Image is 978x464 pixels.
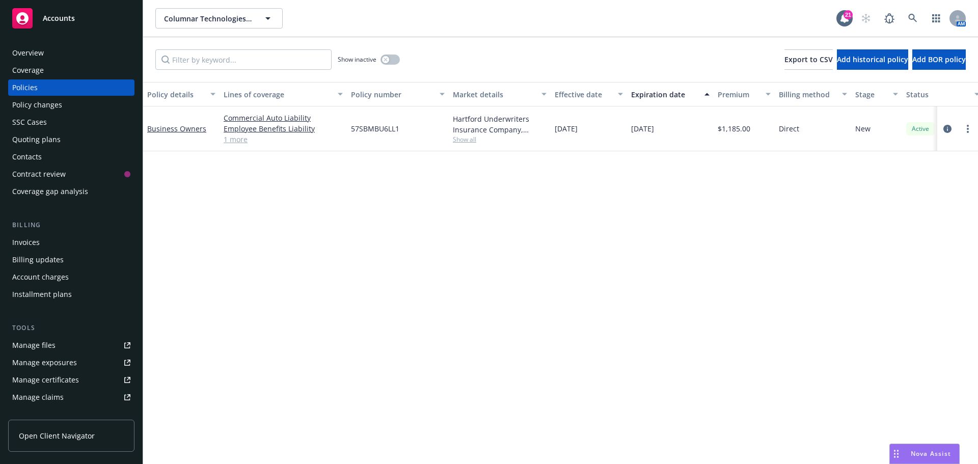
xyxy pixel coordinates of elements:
div: Coverage [12,62,44,78]
a: Billing updates [8,252,134,268]
a: Commercial Auto Liability [224,113,343,123]
span: Columnar Technologies Inc. [164,13,252,24]
a: 1 more [224,134,343,145]
div: 21 [844,10,853,19]
a: Coverage gap analysis [8,183,134,200]
div: Policy number [351,89,433,100]
span: Add historical policy [837,54,908,64]
div: Status [906,89,968,100]
button: Premium [714,82,775,106]
span: 57SBMBU6LL1 [351,123,399,134]
a: Installment plans [8,286,134,303]
a: Manage certificates [8,372,134,388]
button: Billing method [775,82,851,106]
button: Export to CSV [784,49,833,70]
div: Lines of coverage [224,89,332,100]
div: Manage exposures [12,354,77,371]
div: SSC Cases [12,114,47,130]
a: Accounts [8,4,134,33]
a: Policy changes [8,97,134,113]
a: Overview [8,45,134,61]
button: Lines of coverage [220,82,347,106]
a: SSC Cases [8,114,134,130]
a: Quoting plans [8,131,134,148]
span: Show all [453,135,547,144]
a: more [962,123,974,135]
div: Hartford Underwriters Insurance Company, Hartford Insurance Group [453,114,547,135]
span: [DATE] [555,123,578,134]
a: Contacts [8,149,134,165]
div: Manage certificates [12,372,79,388]
span: Open Client Navigator [19,430,95,441]
a: circleInformation [941,123,954,135]
a: Start snowing [856,8,876,29]
button: Stage [851,82,902,106]
a: Employee Benefits Liability [224,123,343,134]
span: Add BOR policy [912,54,966,64]
span: Nova Assist [911,449,951,458]
button: Expiration date [627,82,714,106]
span: Export to CSV [784,54,833,64]
button: Policy details [143,82,220,106]
div: Contract review [12,166,66,182]
input: Filter by keyword... [155,49,332,70]
button: Nova Assist [889,444,960,464]
div: Overview [12,45,44,61]
a: Report a Bug [879,8,900,29]
a: Manage claims [8,389,134,405]
div: Policies [12,79,38,96]
span: New [855,123,871,134]
a: Invoices [8,234,134,251]
div: Expiration date [631,89,698,100]
div: Manage claims [12,389,64,405]
span: Accounts [43,14,75,22]
div: Market details [453,89,535,100]
a: Manage files [8,337,134,353]
div: Billing updates [12,252,64,268]
button: Market details [449,82,551,106]
button: Add historical policy [837,49,908,70]
a: Policies [8,79,134,96]
span: $1,185.00 [718,123,750,134]
div: Billing method [779,89,836,100]
div: Policy changes [12,97,62,113]
div: Manage BORs [12,406,60,423]
div: Quoting plans [12,131,61,148]
button: Add BOR policy [912,49,966,70]
div: Drag to move [890,444,903,463]
span: Active [910,124,931,133]
div: Effective date [555,89,612,100]
a: Switch app [926,8,946,29]
div: Policy details [147,89,204,100]
button: Columnar Technologies Inc. [155,8,283,29]
div: Tools [8,323,134,333]
div: Stage [855,89,887,100]
div: Billing [8,220,134,230]
span: [DATE] [631,123,654,134]
a: Manage BORs [8,406,134,423]
a: Manage exposures [8,354,134,371]
a: Contract review [8,166,134,182]
button: Effective date [551,82,627,106]
div: Manage files [12,337,56,353]
div: Contacts [12,149,42,165]
div: Premium [718,89,759,100]
div: Coverage gap analysis [12,183,88,200]
div: Account charges [12,269,69,285]
div: Installment plans [12,286,72,303]
span: Direct [779,123,799,134]
a: Account charges [8,269,134,285]
div: Invoices [12,234,40,251]
span: Show inactive [338,55,376,64]
a: Business Owners [147,124,206,133]
a: Coverage [8,62,134,78]
a: Search [903,8,923,29]
button: Policy number [347,82,449,106]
